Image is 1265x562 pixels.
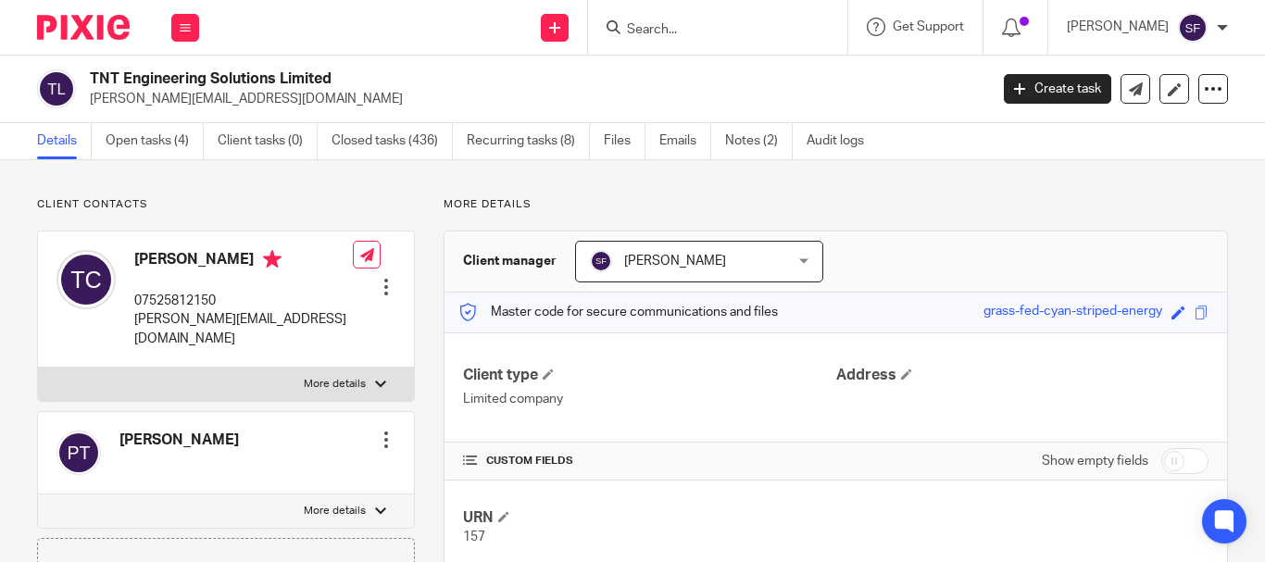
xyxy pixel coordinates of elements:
[37,15,130,40] img: Pixie
[725,123,793,159] a: Notes (2)
[1042,452,1148,470] label: Show empty fields
[134,250,353,273] h4: [PERSON_NAME]
[463,454,835,468] h4: CUSTOM FIELDS
[1178,13,1208,43] img: svg%3E
[37,197,415,212] p: Client contacts
[444,197,1228,212] p: More details
[463,252,557,270] h3: Client manager
[304,504,366,518] p: More details
[836,366,1209,385] h4: Address
[332,123,453,159] a: Closed tasks (436)
[463,366,835,385] h4: Client type
[134,310,353,348] p: [PERSON_NAME][EMAIL_ADDRESS][DOMAIN_NAME]
[56,431,101,475] img: svg%3E
[1067,18,1169,36] p: [PERSON_NAME]
[624,255,726,268] span: [PERSON_NAME]
[119,431,239,450] h4: [PERSON_NAME]
[625,22,792,39] input: Search
[1004,74,1111,104] a: Create task
[106,123,204,159] a: Open tasks (4)
[218,123,318,159] a: Client tasks (0)
[463,531,485,543] span: 157
[590,250,612,272] img: svg%3E
[463,508,835,528] h4: URN
[807,123,878,159] a: Audit logs
[463,390,835,408] p: Limited company
[56,250,116,309] img: svg%3E
[304,377,366,392] p: More details
[458,303,778,321] p: Master code for secure communications and files
[134,292,353,310] p: 07525812150
[604,123,645,159] a: Files
[90,90,976,108] p: [PERSON_NAME][EMAIL_ADDRESS][DOMAIN_NAME]
[90,69,799,89] h2: TNT Engineering Solutions Limited
[983,302,1162,323] div: grass-fed-cyan-striped-energy
[263,250,282,269] i: Primary
[659,123,711,159] a: Emails
[37,69,76,108] img: svg%3E
[467,123,590,159] a: Recurring tasks (8)
[37,123,92,159] a: Details
[893,20,964,33] span: Get Support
